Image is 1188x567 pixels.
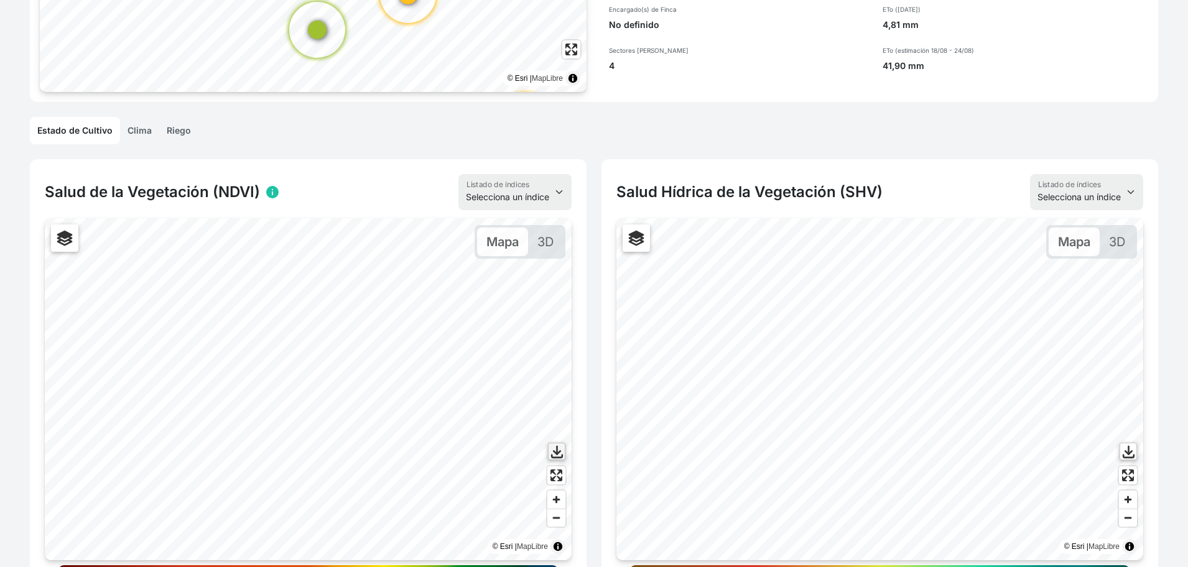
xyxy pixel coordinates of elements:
img: Layers [627,229,646,247]
p: 4,81 mm [883,19,1149,31]
p: 4 [609,60,868,72]
a: MapLibre [532,74,563,83]
div: Download Map Image [548,443,565,460]
span: info [265,185,280,200]
p: Sectores [PERSON_NAME] [609,46,868,55]
summary: Toggle attribution [550,539,565,554]
p: Mapa [477,228,528,256]
canvas: Map [45,218,572,560]
h2: Salud de la Vegetación (NDVI) [45,183,260,201]
p: No definido [609,19,868,31]
div: Download Map Image [1120,443,1137,460]
a: Clima [120,117,159,144]
button: Enter fullscreen [1119,466,1137,484]
a: MapLibre [517,542,548,551]
button: Zoom out [547,509,565,527]
h2: Salud Hídrica de la Vegetación (SHV) [616,183,883,201]
button: Zoom in [547,491,565,509]
img: Download [549,444,565,459]
p: ETo ([DATE]) [883,5,1149,14]
div: Layers [51,224,78,252]
p: Mapa [1049,228,1100,256]
button: Enter fullscreen [547,466,565,484]
button: Zoom out [1119,509,1137,527]
div: © Esri | [1064,540,1120,553]
p: ETo (estimación 18/08 - 24/08) [883,46,1149,55]
p: 41,90 mm [883,60,1149,72]
div: Layers [623,224,650,252]
img: Download [1121,444,1136,459]
button: Enter fullscreen [562,40,580,58]
p: Encargado(s) de Finca [609,5,868,14]
p: 3D [528,228,563,256]
div: © Esri | [493,540,548,553]
a: Estado de Cultivo [30,117,120,144]
p: 3D [1100,228,1135,256]
canvas: Map [616,218,1143,560]
img: Layers [55,229,74,247]
summary: Toggle attribution [565,71,580,86]
summary: Toggle attribution [1122,539,1137,554]
div: © Esri | [508,72,563,85]
button: Zoom in [1119,491,1137,509]
a: MapLibre [1088,542,1120,551]
a: Riego [159,117,198,144]
div: Map marker [308,21,327,39]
